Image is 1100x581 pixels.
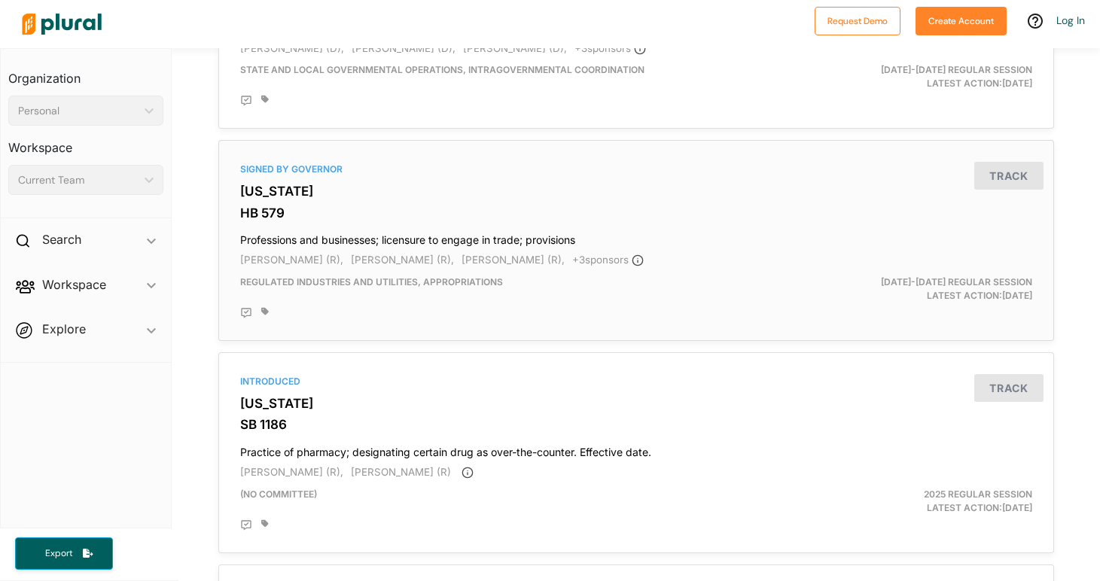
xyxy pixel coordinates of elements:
[772,488,1044,515] div: Latest Action: [DATE]
[35,547,83,560] span: Export
[240,95,252,107] div: Add Position Statement
[15,537,113,570] button: Export
[240,375,1032,388] div: Introduced
[974,374,1044,402] button: Track
[8,126,163,159] h3: Workspace
[1056,14,1085,27] a: Log In
[240,276,503,287] span: Regulated Industries and Utilities, Appropriations
[574,42,646,54] span: + 3 sponsor s
[18,172,139,188] div: Current Team
[240,417,1032,432] h3: SB 1186
[974,162,1044,190] button: Track
[351,466,451,478] span: [PERSON_NAME] (R)
[240,439,1032,459] h4: Practice of pharmacy; designating certain drug as over-the-counter. Effective date.
[881,276,1032,287] span: [DATE]-[DATE] Regular Session
[42,231,81,248] h2: Search
[240,254,343,266] span: [PERSON_NAME] (R),
[463,42,567,54] span: [PERSON_NAME] (D),
[240,163,1032,176] div: Signed by Governor
[240,396,1032,411] h3: [US_STATE]
[815,12,900,28] a: Request Demo
[8,56,163,90] h3: Organization
[240,184,1032,199] h3: [US_STATE]
[572,254,644,266] span: + 3 sponsor s
[772,275,1044,303] div: Latest Action: [DATE]
[351,254,454,266] span: [PERSON_NAME] (R),
[240,227,1032,247] h4: Professions and businesses; licensure to engage in trade; provisions
[462,254,565,266] span: [PERSON_NAME] (R),
[240,205,1032,221] h3: HB 579
[924,488,1032,500] span: 2025 Regular Session
[261,519,269,528] div: Add tags
[261,95,269,104] div: Add tags
[772,63,1044,90] div: Latest Action: [DATE]
[240,42,344,54] span: [PERSON_NAME] (D),
[881,64,1032,75] span: [DATE]-[DATE] Regular Session
[18,103,139,119] div: Personal
[240,307,252,319] div: Add Position Statement
[240,519,252,531] div: Add Position Statement
[229,488,772,515] div: (no committee)
[815,7,900,35] button: Request Demo
[240,466,343,478] span: [PERSON_NAME] (R),
[261,307,269,316] div: Add tags
[916,7,1007,35] button: Create Account
[352,42,456,54] span: [PERSON_NAME] (D),
[916,12,1007,28] a: Create Account
[240,64,644,75] span: State and Local Governmental Operations, Intragovernmental Coordination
